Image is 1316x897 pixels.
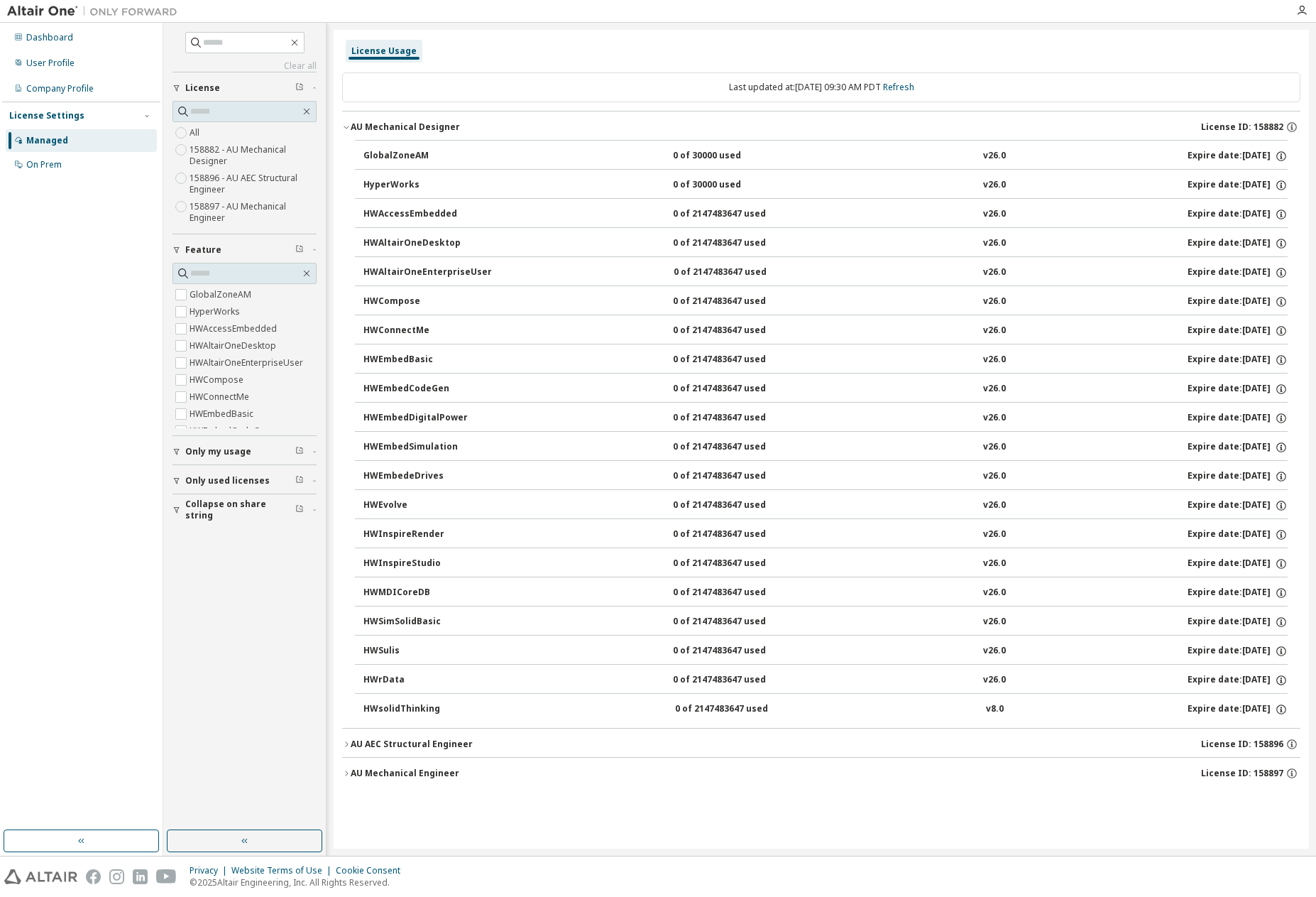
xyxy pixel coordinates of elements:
[26,58,75,69] div: User Profile
[363,412,491,425] div: HWEmbedDigitalPower
[1188,295,1288,308] div: Expire date: [DATE]
[673,354,801,366] div: 0 of 2147483647 used
[983,266,1006,279] div: v26.0
[883,81,914,93] a: Refresh
[4,869,77,884] img: altair_logo.svg
[983,179,1006,192] div: v26.0
[363,461,1288,492] button: HWEmbedeDrives0 of 2147483647 usedv26.0Expire date:[DATE]
[363,374,1288,405] button: HWEmbedCodeGen0 of 2147483647 usedv26.0Expire date:[DATE]
[363,470,491,483] div: HWEmbedeDrives
[673,179,801,192] div: 0 of 30000 used
[190,876,409,888] p: © 2025 Altair Engineering, Inc. All Rights Reserved.
[1188,616,1288,629] div: Expire date: [DATE]
[1188,412,1288,425] div: Expire date: [DATE]
[1188,441,1288,454] div: Expire date: [DATE]
[26,135,68,146] div: Managed
[342,729,1300,760] button: AU AEC Structural EngineerLicense ID: 158896
[673,441,801,454] div: 0 of 2147483647 used
[231,865,336,876] div: Website Terms of Use
[363,528,491,541] div: HWInspireRender
[156,869,177,884] img: youtube.svg
[363,257,1288,288] button: HWAltairOneEnterpriseUser0 of 2147483647 usedv26.0Expire date:[DATE]
[26,159,62,170] div: On Prem
[351,45,417,57] div: License Usage
[295,446,304,457] span: Clear filter
[190,198,317,227] label: 158897 - AU Mechanical Engineer
[983,470,1006,483] div: v26.0
[673,412,801,425] div: 0 of 2147483647 used
[674,266,801,279] div: 0 of 2147483647 used
[1188,499,1288,512] div: Expire date: [DATE]
[172,436,317,467] button: Only my usage
[983,412,1006,425] div: v26.0
[673,383,801,396] div: 0 of 2147483647 used
[133,869,148,884] img: linkedin.svg
[673,470,801,483] div: 0 of 2147483647 used
[983,528,1006,541] div: v26.0
[1188,354,1288,366] div: Expire date: [DATE]
[1188,645,1288,658] div: Expire date: [DATE]
[363,170,1288,201] button: HyperWorks0 of 30000 usedv26.0Expire date:[DATE]
[342,758,1300,789] button: AU Mechanical EngineerLicense ID: 158897
[673,237,801,250] div: 0 of 2147483647 used
[1188,208,1288,221] div: Expire date: [DATE]
[1188,558,1288,570] div: Expire date: [DATE]
[675,703,803,716] div: 0 of 2147483647 used
[351,121,460,133] div: AU Mechanical Designer
[673,674,801,687] div: 0 of 2147483647 used
[185,446,251,457] span: Only my usage
[190,865,231,876] div: Privacy
[86,869,101,884] img: facebook.svg
[351,768,459,779] div: AU Mechanical Engineer
[336,865,409,876] div: Cookie Consent
[1188,383,1288,396] div: Expire date: [DATE]
[190,423,273,440] label: HWEmbedCodeGen
[673,208,801,221] div: 0 of 2147483647 used
[295,244,304,256] span: Clear filter
[190,303,243,320] label: HyperWorks
[363,548,1288,580] button: HWInspireStudio0 of 2147483647 usedv26.0Expire date:[DATE]
[363,499,491,512] div: HWEvolve
[351,739,473,750] div: AU AEC Structural Engineer
[7,4,185,18] img: Altair One
[190,354,306,371] label: HWAltairOneEnterpriseUser
[172,465,317,496] button: Only used licenses
[363,286,1288,317] button: HWCompose0 of 2147483647 usedv26.0Expire date:[DATE]
[983,295,1006,308] div: v26.0
[363,616,491,629] div: HWSimSolidBasic
[172,60,317,72] a: Clear all
[363,237,491,250] div: HWAltairOneDesktop
[673,499,801,512] div: 0 of 2147483647 used
[363,325,491,337] div: HWConnectMe
[190,371,246,388] label: HWCompose
[363,266,492,279] div: HWAltairOneEnterpriseUser
[363,558,491,570] div: HWInspireStudio
[1188,528,1288,541] div: Expire date: [DATE]
[363,674,491,687] div: HWrData
[983,441,1006,454] div: v26.0
[363,208,491,221] div: HWAccessEmbedded
[983,558,1006,570] div: v26.0
[190,124,202,141] label: All
[363,703,491,716] div: HWsolidThinking
[363,432,1288,463] button: HWEmbedSimulation0 of 2147483647 usedv26.0Expire date:[DATE]
[363,315,1288,347] button: HWConnectMe0 of 2147483647 usedv26.0Expire date:[DATE]
[1188,237,1288,250] div: Expire date: [DATE]
[363,587,491,599] div: HWMDICoreDB
[1188,674,1288,687] div: Expire date: [DATE]
[983,383,1006,396] div: v26.0
[9,110,84,121] div: License Settings
[363,519,1288,550] button: HWInspireRender0 of 2147483647 usedv26.0Expire date:[DATE]
[342,112,1300,143] button: AU Mechanical DesignerLicense ID: 158882
[983,499,1006,512] div: v26.0
[1188,703,1288,716] div: Expire date: [DATE]
[190,170,317,198] label: 158896 - AU AEC Structural Engineer
[1188,470,1288,483] div: Expire date: [DATE]
[673,587,801,599] div: 0 of 2147483647 used
[363,694,1288,725] button: HWsolidThinking0 of 2147483647 usedv8.0Expire date:[DATE]
[983,325,1006,337] div: v26.0
[673,616,801,629] div: 0 of 2147483647 used
[190,286,254,303] label: GlobalZoneAM
[26,32,73,43] div: Dashboard
[185,244,221,256] span: Feature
